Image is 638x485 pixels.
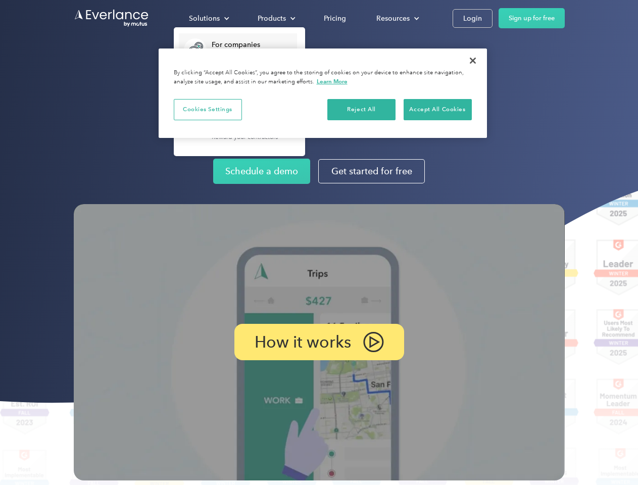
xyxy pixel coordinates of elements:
[376,12,410,25] div: Resources
[213,159,310,184] a: Schedule a demo
[318,159,425,183] a: Get started for free
[179,10,237,27] div: Solutions
[258,12,286,25] div: Products
[189,12,220,25] div: Solutions
[255,336,351,348] p: How it works
[317,78,348,85] a: More information about your privacy, opens in a new tab
[453,9,493,28] a: Login
[74,9,150,28] a: Go to homepage
[327,99,396,120] button: Reject All
[74,60,125,81] input: Submit
[248,10,304,27] div: Products
[314,10,356,27] a: Pricing
[159,48,487,138] div: Cookie banner
[174,27,305,156] nav: Solutions
[462,50,484,72] button: Close
[499,8,565,28] a: Sign up for free
[404,99,472,120] button: Accept All Cookies
[174,69,472,86] div: By clicking “Accept All Cookies”, you agree to the storing of cookies on your device to enhance s...
[174,99,242,120] button: Cookies Settings
[212,40,292,50] div: For companies
[159,48,487,138] div: Privacy
[366,10,427,27] div: Resources
[463,12,482,25] div: Login
[324,12,346,25] div: Pricing
[179,33,297,66] a: For companiesEasy vehicle reimbursements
